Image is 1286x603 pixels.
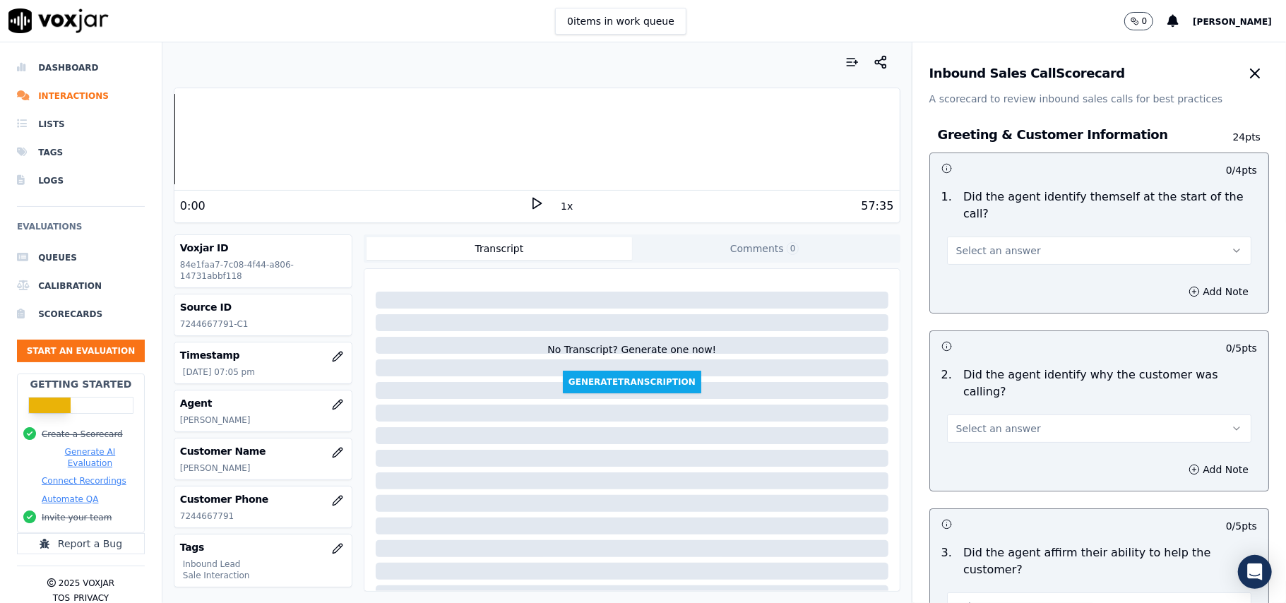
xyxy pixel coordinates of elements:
a: Scorecards [17,300,145,328]
button: [PERSON_NAME] [1193,13,1286,30]
h3: Voxjar ID [180,241,346,255]
span: 0 [787,242,799,255]
button: 0 [1124,12,1168,30]
div: Open Intercom Messenger [1238,555,1272,589]
h3: Timestamp [180,348,346,362]
p: 7244667791-C1 [180,318,346,330]
h3: Customer Name [180,444,346,458]
button: Invite your team [42,512,112,523]
button: Transcript [367,237,632,260]
button: Report a Bug [17,533,145,554]
p: [DATE] 07:05 pm [183,366,346,378]
p: 0 / 5 pts [1226,341,1257,355]
p: 0 / 5 pts [1226,519,1257,533]
h3: Customer Phone [180,492,346,506]
p: 1 . [936,189,958,222]
a: Interactions [17,82,145,110]
a: Calibration [17,272,145,300]
span: Select an answer [956,422,1041,436]
button: 0items in work queue [555,8,686,35]
h3: Agent [180,396,346,410]
button: Create a Scorecard [42,429,123,440]
p: [PERSON_NAME] [180,414,346,426]
button: Add Note [1180,460,1257,479]
a: Dashboard [17,54,145,82]
span: Select an answer [956,244,1041,258]
h3: Source ID [180,300,346,314]
p: 84e1faa7-7c08-4f44-a806-14731abbf118 [180,259,346,282]
p: A scorecard to review inbound sales calls for best practices [929,92,1269,106]
div: No Transcript? Generate one now! [547,342,716,371]
h3: Greeting & Customer Information [938,126,1207,144]
a: Queues [17,244,145,272]
button: Start an Evaluation [17,340,145,362]
p: 0 / 4 pts [1226,163,1257,177]
p: 0 [1142,16,1148,27]
p: Did the agent affirm their ability to help the customer? [963,544,1257,578]
p: 2 . [936,366,958,400]
h3: Inbound Sales Call Scorecard [929,67,1125,80]
span: [PERSON_NAME] [1193,17,1272,27]
p: 3 . [936,544,958,578]
button: Generate AI Evaluation [42,446,138,469]
p: Did the agent identify why the customer was calling? [963,366,1257,400]
p: Did the agent identify themself at the start of the call? [963,189,1257,222]
p: 7244667791 [180,511,346,522]
a: Logs [17,167,145,195]
p: 24 pts [1207,130,1261,144]
button: Automate QA [42,494,98,505]
button: Connect Recordings [42,475,126,486]
h3: Tags [180,540,346,554]
p: Sale Interaction [183,570,346,581]
button: Comments [632,237,898,260]
p: Inbound Lead [183,559,346,570]
h2: Getting Started [30,377,131,391]
button: Add Note [1180,282,1257,301]
img: voxjar logo [8,8,109,33]
a: Tags [17,138,145,167]
p: 2025 Voxjar [59,578,114,589]
a: Lists [17,110,145,138]
div: 57:35 [861,198,893,215]
div: 0:00 [180,198,206,215]
p: [PERSON_NAME] [180,462,346,474]
button: GenerateTranscription [563,371,701,393]
button: 1x [558,196,576,216]
h6: Evaluations [17,218,145,244]
button: 0 [1124,12,1154,30]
